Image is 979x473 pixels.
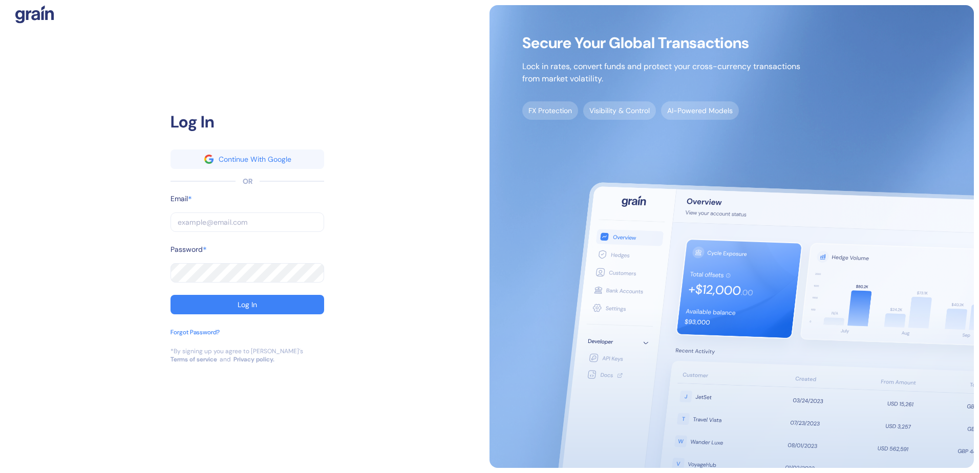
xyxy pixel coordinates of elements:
span: Secure Your Global Transactions [522,38,800,48]
label: Password [171,244,203,255]
div: OR [243,176,252,187]
span: Visibility & Control [583,101,656,120]
div: and [220,355,231,363]
a: Privacy policy. [233,355,274,363]
button: Log In [171,295,324,314]
div: Continue With Google [219,156,291,163]
div: *By signing up you agree to [PERSON_NAME]’s [171,347,303,355]
button: googleContinue With Google [171,149,324,169]
div: Log In [171,110,324,134]
img: google [204,155,214,164]
a: Terms of service [171,355,217,363]
span: FX Protection [522,101,578,120]
span: AI-Powered Models [661,101,739,120]
p: Lock in rates, convert funds and protect your cross-currency transactions from market volatility. [522,60,800,85]
div: Forgot Password? [171,328,220,337]
label: Email [171,193,188,204]
div: Log In [238,301,257,308]
button: Forgot Password? [171,328,220,347]
img: logo [15,5,54,24]
input: example@email.com [171,212,324,232]
img: signup-main-image [489,5,974,468]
